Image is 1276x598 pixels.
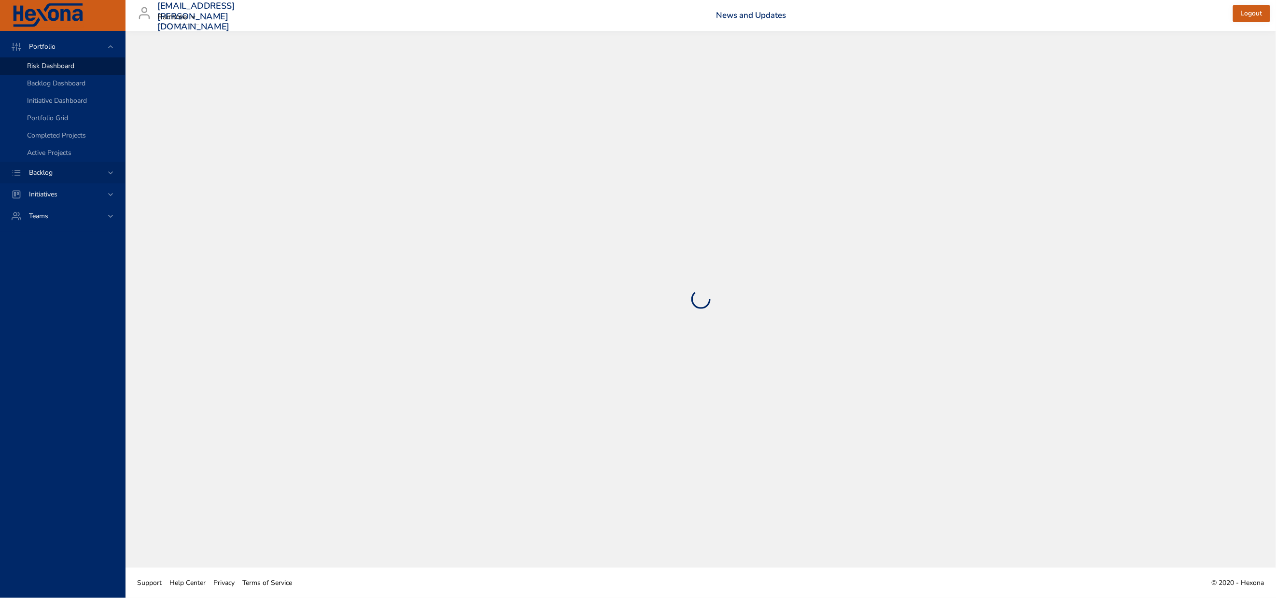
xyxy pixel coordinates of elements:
span: Backlog Dashboard [27,79,85,88]
span: Initiative Dashboard [27,96,87,105]
span: Logout [1241,8,1262,20]
a: Support [133,572,166,594]
button: Logout [1233,5,1270,23]
a: Privacy [210,572,238,594]
span: Terms of Service [242,578,292,587]
a: News and Updates [716,10,786,21]
span: Help Center [169,578,206,587]
span: Portfolio Grid [27,113,68,123]
span: Completed Projects [27,131,86,140]
div: Raintree [157,10,199,25]
a: Help Center [166,572,210,594]
img: Hexona [12,3,84,28]
span: Portfolio [21,42,63,51]
span: Backlog [21,168,60,177]
span: Support [137,578,162,587]
a: Terms of Service [238,572,296,594]
span: Initiatives [21,190,65,199]
span: Active Projects [27,148,71,157]
h3: [EMAIL_ADDRESS][PERSON_NAME][DOMAIN_NAME] [157,1,235,32]
span: © 2020 - Hexona [1212,578,1264,587]
span: Privacy [213,578,235,587]
span: Risk Dashboard [27,61,74,70]
span: Teams [21,211,56,221]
